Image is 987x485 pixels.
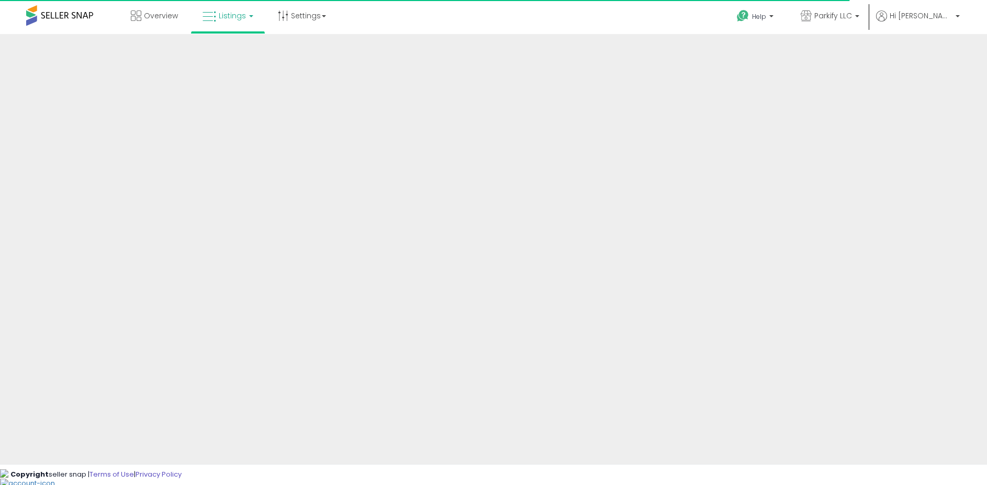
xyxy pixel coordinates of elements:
span: Overview [144,10,178,21]
span: Listings [219,10,246,21]
span: Parkify LLC [814,10,852,21]
i: Get Help [736,9,749,23]
span: Hi [PERSON_NAME] [890,10,952,21]
a: Hi [PERSON_NAME] [876,10,960,34]
a: Help [728,2,784,34]
span: Help [752,12,766,21]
